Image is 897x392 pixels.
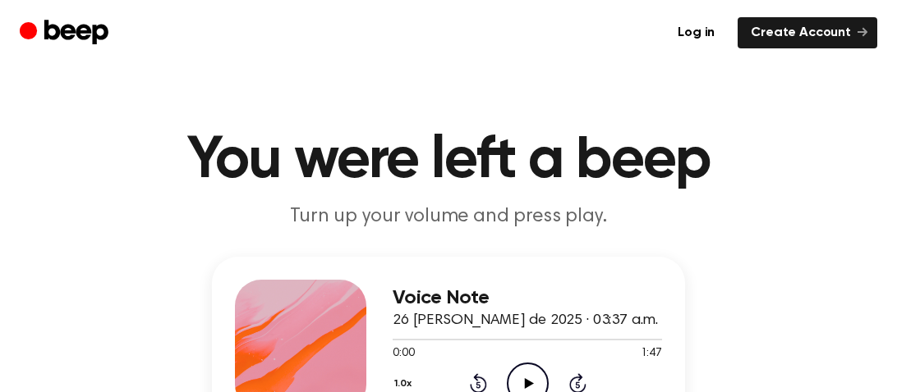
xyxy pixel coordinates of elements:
h3: Voice Note [393,287,662,309]
h1: You were left a beep [28,131,869,190]
span: 26 [PERSON_NAME] de 2025 · 03:37 a.m. [393,313,658,328]
span: 0:00 [393,345,414,362]
a: Log in [665,17,728,48]
a: Beep [20,17,113,49]
p: Turn up your volume and press play. [133,203,764,230]
span: 1:47 [641,345,662,362]
a: Create Account [738,17,877,48]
